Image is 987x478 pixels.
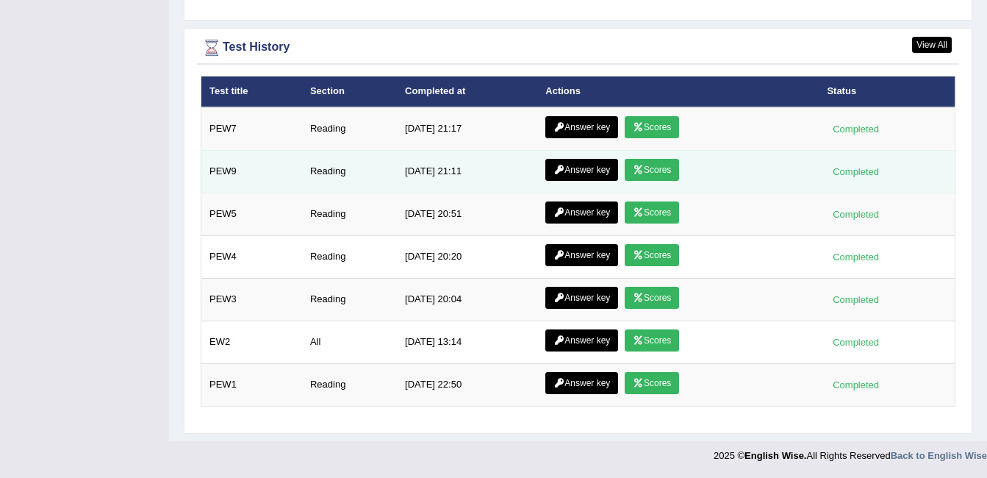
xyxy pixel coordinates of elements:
a: Back to English Wise [891,450,987,461]
td: [DATE] 20:04 [397,278,537,321]
th: Section [302,76,397,107]
a: Scores [625,159,679,181]
td: PEW1 [201,363,302,406]
td: PEW5 [201,193,302,235]
td: PEW7 [201,107,302,151]
th: Status [819,76,955,107]
a: Scores [625,201,679,224]
td: EW2 [201,321,302,363]
a: View All [912,37,952,53]
a: Scores [625,244,679,266]
td: Reading [302,193,397,235]
div: Completed [827,164,884,179]
div: Completed [827,335,884,350]
div: Completed [827,207,884,222]
a: Answer key [545,201,618,224]
td: Reading [302,363,397,406]
div: Completed [827,121,884,137]
div: Completed [827,377,884,393]
td: All [302,321,397,363]
td: [DATE] 20:51 [397,193,537,235]
td: [DATE] 13:14 [397,321,537,363]
div: Test History [201,37,955,59]
a: Answer key [545,372,618,394]
div: Completed [827,292,884,307]
th: Completed at [397,76,537,107]
a: Scores [625,329,679,352]
td: PEW3 [201,278,302,321]
td: PEW4 [201,235,302,278]
a: Answer key [545,116,618,138]
td: [DATE] 21:17 [397,107,537,151]
a: Scores [625,372,679,394]
td: Reading [302,150,397,193]
a: Answer key [545,287,618,309]
th: Test title [201,76,302,107]
div: Completed [827,249,884,265]
a: Answer key [545,244,618,266]
td: [DATE] 20:20 [397,235,537,278]
a: Answer key [545,329,618,352]
td: Reading [302,278,397,321]
a: Scores [625,116,679,138]
td: [DATE] 22:50 [397,363,537,406]
th: Actions [537,76,819,107]
strong: English Wise. [744,450,806,461]
a: Answer key [545,159,618,181]
td: Reading [302,235,397,278]
td: PEW9 [201,150,302,193]
td: Reading [302,107,397,151]
div: 2025 © All Rights Reserved [714,441,987,463]
td: [DATE] 21:11 [397,150,537,193]
a: Scores [625,287,679,309]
